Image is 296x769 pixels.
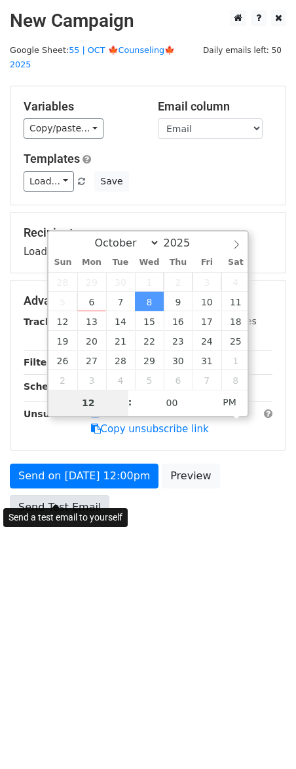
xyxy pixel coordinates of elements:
[24,99,138,114] h5: Variables
[193,331,221,350] span: October 24, 2025
[48,370,77,390] span: November 2, 2025
[164,331,193,350] span: October 23, 2025
[205,315,256,328] label: UTM Codes
[135,350,164,370] span: October 29, 2025
[135,311,164,331] span: October 15, 2025
[193,350,221,370] span: October 31, 2025
[24,171,74,192] a: Load...
[158,99,272,114] h5: Email column
[193,258,221,267] span: Fri
[135,272,164,292] span: October 1, 2025
[106,350,135,370] span: October 28, 2025
[77,292,106,311] span: October 6, 2025
[160,237,207,249] input: Year
[10,45,175,70] a: 55 | OCT 🍁Counseling🍁 2025
[132,390,212,416] input: Minute
[77,272,106,292] span: September 29, 2025
[164,311,193,331] span: October 16, 2025
[164,272,193,292] span: October 2, 2025
[24,357,57,367] strong: Filters
[10,45,175,70] small: Google Sheet:
[48,331,77,350] span: October 19, 2025
[164,292,193,311] span: October 9, 2025
[48,258,77,267] span: Sun
[10,10,286,32] h2: New Campaign
[24,226,272,240] h5: Recipients
[48,350,77,370] span: October 26, 2025
[24,316,67,327] strong: Tracking
[221,258,250,267] span: Sat
[164,370,193,390] span: November 6, 2025
[198,45,286,55] a: Daily emails left: 50
[164,350,193,370] span: October 30, 2025
[164,258,193,267] span: Thu
[135,370,164,390] span: November 5, 2025
[221,311,250,331] span: October 18, 2025
[135,258,164,267] span: Wed
[77,350,106,370] span: October 27, 2025
[24,226,272,260] div: Loading...
[48,292,77,311] span: October 5, 2025
[91,423,209,435] a: Copy unsubscribe link
[198,43,286,58] span: Daily emails left: 50
[106,331,135,350] span: October 21, 2025
[77,331,106,350] span: October 20, 2025
[231,706,296,769] iframe: Chat Widget
[212,389,248,415] span: Click to toggle
[24,409,88,419] strong: Unsubscribe
[10,495,109,520] a: Send Test Email
[193,272,221,292] span: October 3, 2025
[221,292,250,311] span: October 11, 2025
[193,311,221,331] span: October 17, 2025
[10,464,158,488] a: Send on [DATE] 12:00pm
[221,331,250,350] span: October 25, 2025
[221,370,250,390] span: November 8, 2025
[24,381,71,392] strong: Schedule
[135,292,164,311] span: October 8, 2025
[77,370,106,390] span: November 3, 2025
[221,272,250,292] span: October 4, 2025
[3,508,128,527] div: Send a test email to yourself
[221,350,250,370] span: November 1, 2025
[135,331,164,350] span: October 22, 2025
[106,272,135,292] span: September 30, 2025
[162,464,219,488] a: Preview
[24,118,103,139] a: Copy/paste...
[48,390,128,416] input: Hour
[94,171,128,192] button: Save
[24,294,272,308] h5: Advanced
[106,292,135,311] span: October 7, 2025
[106,258,135,267] span: Tue
[106,370,135,390] span: November 4, 2025
[193,370,221,390] span: November 7, 2025
[106,311,135,331] span: October 14, 2025
[128,389,132,415] span: :
[48,311,77,331] span: October 12, 2025
[48,272,77,292] span: September 28, 2025
[24,152,80,165] a: Templates
[77,311,106,331] span: October 13, 2025
[193,292,221,311] span: October 10, 2025
[77,258,106,267] span: Mon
